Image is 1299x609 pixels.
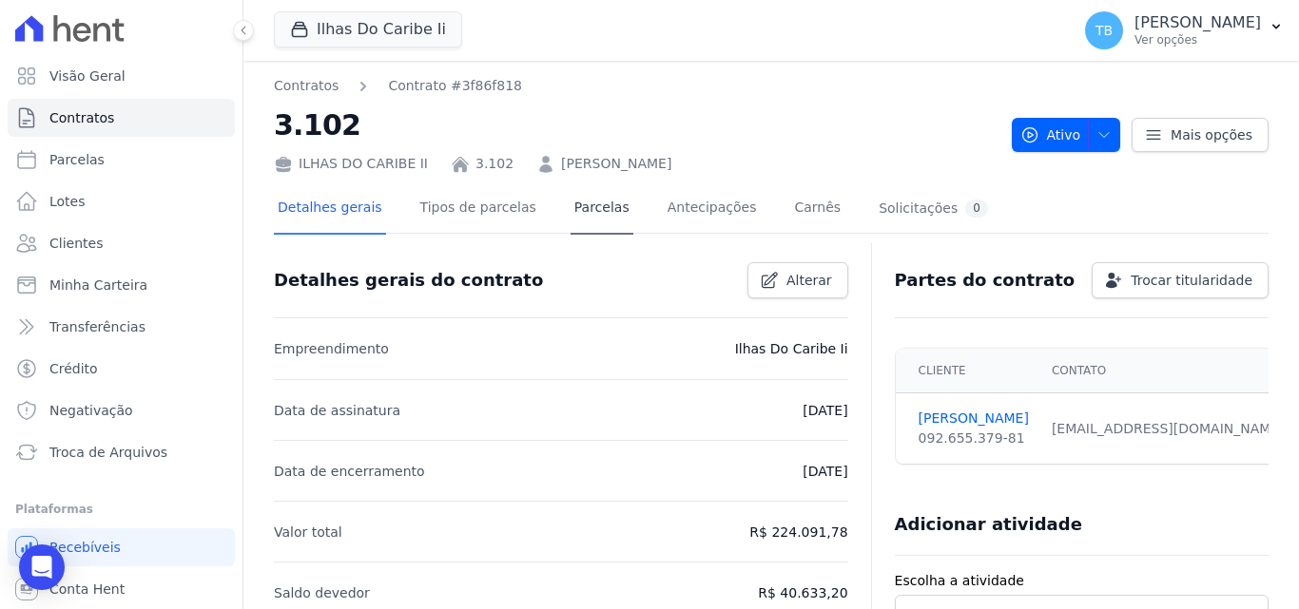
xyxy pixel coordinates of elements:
[8,224,235,262] a: Clientes
[803,460,847,483] p: [DATE]
[274,460,425,483] p: Data de encerramento
[896,349,1040,393] th: Cliente
[8,570,235,608] a: Conta Hent
[1092,262,1269,298] a: Trocar titularidade
[8,57,235,95] a: Visão Geral
[895,571,1269,591] label: Escolha a atividade
[274,11,462,48] button: Ilhas Do Caribe Ii
[8,141,235,179] a: Parcelas
[49,443,167,462] span: Troca de Arquivos
[19,544,65,590] div: Open Intercom Messenger
[8,528,235,566] a: Recebíveis
[274,76,339,96] a: Contratos
[919,428,1029,448] div: 092.655.379-81
[274,154,428,174] div: ILHAS DO CARIBE II
[49,401,133,420] span: Negativação
[1070,4,1299,57] button: TB [PERSON_NAME] Ver opções
[49,108,114,127] span: Contratos
[561,154,671,174] a: [PERSON_NAME]
[1171,125,1252,144] span: Mais opções
[1134,32,1261,48] p: Ver opções
[747,262,848,298] a: Alterar
[8,350,235,388] a: Crédito
[8,308,235,346] a: Transferências
[895,269,1076,292] h3: Partes do contrato
[919,409,1029,428] a: [PERSON_NAME]
[895,513,1082,536] h3: Adicionar atividade
[1132,118,1269,152] a: Mais opções
[8,99,235,137] a: Contratos
[49,67,126,86] span: Visão Geral
[1134,13,1261,32] p: [PERSON_NAME]
[749,521,847,543] p: R$ 224.091,78
[274,399,400,422] p: Data de assinatura
[49,192,86,211] span: Lotes
[735,337,848,360] p: Ilhas Do Caribe Ii
[965,200,988,218] div: 0
[1020,118,1081,152] span: Ativo
[49,317,145,336] span: Transferências
[49,276,147,295] span: Minha Carteira
[274,76,997,96] nav: Breadcrumb
[274,184,386,235] a: Detalhes gerais
[417,184,540,235] a: Tipos de parcelas
[49,234,103,253] span: Clientes
[571,184,633,235] a: Parcelas
[475,154,514,174] a: 3.102
[8,433,235,471] a: Troca de Arquivos
[274,104,997,146] h2: 3.102
[49,150,105,169] span: Parcelas
[274,521,342,543] p: Valor total
[8,266,235,304] a: Minha Carteira
[790,184,844,235] a: Carnês
[49,359,98,378] span: Crédito
[1131,271,1252,290] span: Trocar titularidade
[274,581,370,604] p: Saldo devedor
[786,271,832,290] span: Alterar
[49,538,121,557] span: Recebíveis
[1012,118,1121,152] button: Ativo
[803,399,847,422] p: [DATE]
[1095,24,1113,37] span: TB
[8,391,235,429] a: Negativação
[274,269,543,292] h3: Detalhes gerais do contrato
[879,200,988,218] div: Solicitações
[664,184,761,235] a: Antecipações
[758,581,847,604] p: R$ 40.633,20
[274,337,389,360] p: Empreendimento
[388,76,522,96] a: Contrato #3f86f818
[49,580,125,599] span: Conta Hent
[274,76,522,96] nav: Breadcrumb
[8,182,235,220] a: Lotes
[15,498,227,521] div: Plataformas
[875,184,992,235] a: Solicitações0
